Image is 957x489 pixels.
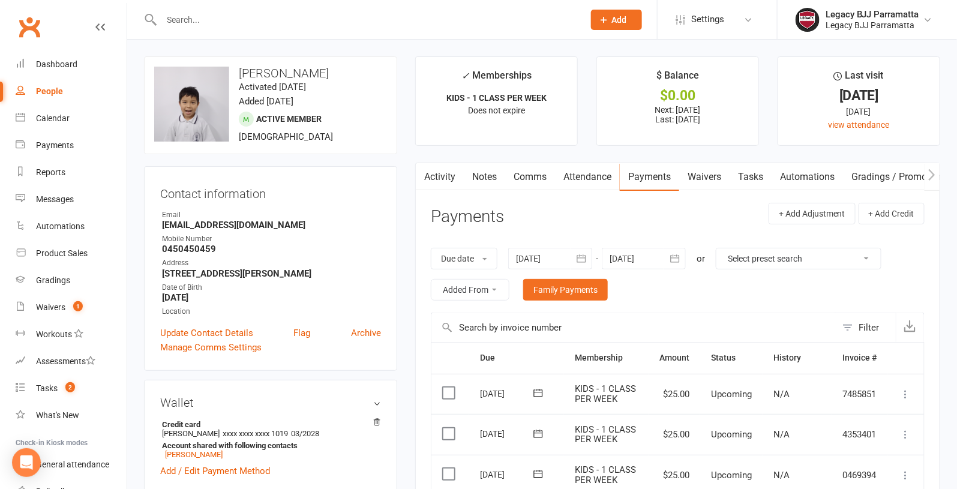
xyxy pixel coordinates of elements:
[608,105,748,124] p: Next: [DATE] Last: [DATE]
[16,105,127,132] a: Calendar
[505,163,555,191] a: Comms
[36,194,74,204] div: Messages
[65,382,75,392] span: 2
[691,6,724,33] span: Settings
[612,15,627,25] span: Add
[836,313,896,342] button: Filter
[763,343,832,373] th: History
[16,402,127,429] a: What's New
[160,326,253,340] a: Update Contact Details
[165,450,223,459] a: [PERSON_NAME]
[555,163,620,191] a: Attendance
[431,248,497,269] button: Due date
[12,448,41,477] div: Open Intercom Messenger
[431,313,836,342] input: Search by invoice number
[36,248,88,258] div: Product Sales
[711,429,752,440] span: Upcoming
[789,89,929,102] div: [DATE]
[832,414,888,455] td: 4353401
[773,470,790,481] span: N/A
[160,418,381,461] li: [PERSON_NAME]
[73,301,83,311] span: 1
[154,67,387,80] h3: [PERSON_NAME]
[291,429,319,438] span: 03/2028
[575,464,636,485] span: KIDS - 1 CLASS PER WEEK
[431,279,509,301] button: Added From
[832,343,888,373] th: Invoice #
[294,326,311,340] a: Flag
[16,78,127,105] a: People
[162,282,381,293] div: Date of Birth
[162,209,381,221] div: Email
[826,20,919,31] div: Legacy BJJ Parramatta
[700,343,763,373] th: Status
[649,343,700,373] th: Amount
[469,343,564,373] th: Due
[464,163,505,191] a: Notes
[16,132,127,159] a: Payments
[223,429,288,438] span: xxxx xxxx xxxx 1019
[789,105,929,118] div: [DATE]
[697,251,705,266] div: or
[16,348,127,375] a: Assessments
[160,396,381,409] h3: Wallet
[36,356,95,366] div: Assessments
[431,208,504,226] h3: Payments
[162,306,381,317] div: Location
[16,159,127,186] a: Reports
[36,329,72,339] div: Workouts
[36,410,79,420] div: What's New
[773,429,790,440] span: N/A
[859,320,880,335] div: Filter
[834,68,884,89] div: Last visit
[679,163,730,191] a: Waivers
[158,11,575,28] input: Search...
[36,59,77,69] div: Dashboard
[36,275,70,285] div: Gradings
[730,163,772,191] a: Tasks
[16,267,127,294] a: Gradings
[523,279,608,301] a: Family Payments
[14,12,44,42] a: Clubworx
[162,233,381,245] div: Mobile Number
[36,86,63,96] div: People
[160,182,381,200] h3: Contact information
[828,120,889,130] a: view attendance
[772,163,843,191] a: Automations
[608,89,748,102] div: $0.00
[564,343,649,373] th: Membership
[162,220,381,230] strong: [EMAIL_ADDRESS][DOMAIN_NAME]
[16,321,127,348] a: Workouts
[16,213,127,240] a: Automations
[859,203,925,224] button: + Add Credit
[160,340,262,355] a: Manage Comms Settings
[351,326,381,340] a: Archive
[36,460,109,469] div: General attendance
[36,302,65,312] div: Waivers
[162,257,381,269] div: Address
[36,140,74,150] div: Payments
[160,464,270,478] a: Add / Edit Payment Method
[16,186,127,213] a: Messages
[162,420,375,429] strong: Credit card
[446,93,547,103] strong: KIDS - 1 CLASS PER WEEK
[36,383,58,393] div: Tasks
[575,424,636,445] span: KIDS - 1 CLASS PER WEEK
[843,163,956,191] a: Gradings / Promotions
[162,441,375,450] strong: Account shared with following contacts
[239,96,293,107] time: Added [DATE]
[16,451,127,478] a: General attendance kiosk mode
[773,389,790,400] span: N/A
[162,268,381,279] strong: [STREET_ADDRESS][PERSON_NAME]
[16,375,127,402] a: Tasks 2
[461,68,532,90] div: Memberships
[36,113,70,123] div: Calendar
[649,414,700,455] td: $25.00
[649,374,700,415] td: $25.00
[769,203,856,224] button: + Add Adjustment
[711,470,752,481] span: Upcoming
[480,384,535,403] div: [DATE]
[591,10,642,30] button: Add
[36,221,85,231] div: Automations
[16,240,127,267] a: Product Sales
